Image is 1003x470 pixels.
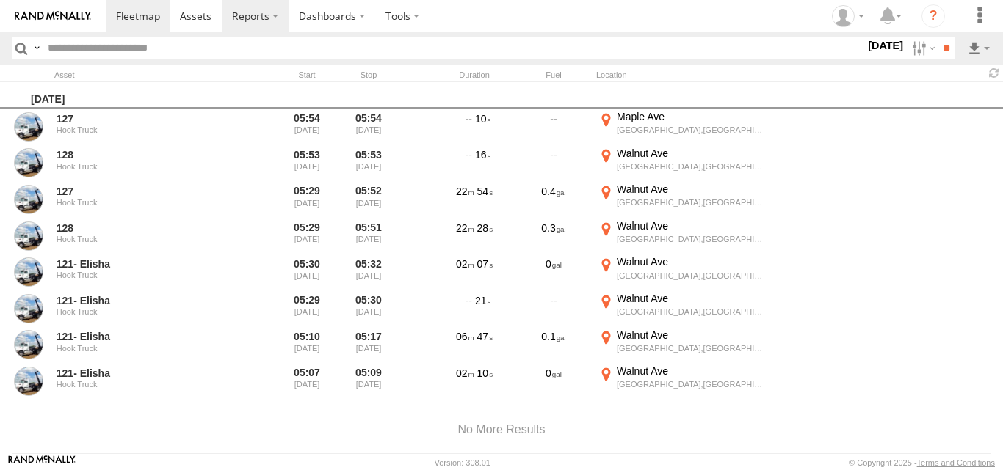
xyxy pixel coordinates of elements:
[57,198,236,207] div: Hook Truck
[57,221,236,235] a: 128
[456,331,474,342] span: 06
[57,257,236,271] a: 121- Elisha
[279,255,335,289] div: Entered prior to selected date range
[477,367,493,379] span: 10
[15,11,91,21] img: rand-logo.svg
[617,125,763,135] div: [GEOGRAPHIC_DATA],[GEOGRAPHIC_DATA]
[596,364,765,398] label: Click to View Event Location
[906,37,938,59] label: Search Filter Options
[596,110,765,144] label: Click to View Event Location
[617,197,763,208] div: [GEOGRAPHIC_DATA],[GEOGRAPHIC_DATA]
[517,255,590,289] div: 0
[456,222,474,234] span: 22
[435,458,490,467] div: Version: 308.01
[341,219,397,253] div: 05:51 [DATE]
[341,147,397,180] div: 05:53 [DATE]
[517,183,590,216] div: 0.4
[596,292,765,326] label: Click to View Event Location
[341,328,397,362] div: 05:17 [DATE]
[617,292,763,305] div: Walnut Ave
[827,5,869,27] div: Ed Pruneda
[475,295,490,306] span: 21
[517,219,590,253] div: 0.3
[596,183,765,216] label: Click to View Event Location
[596,219,765,253] label: Click to View Event Location
[279,110,335,144] div: Entered prior to selected date range
[849,458,995,467] div: © Copyright 2025 -
[456,186,474,197] span: 22
[341,183,397,216] div: 05:52 [DATE]
[456,258,474,270] span: 02
[617,343,763,353] div: [GEOGRAPHIC_DATA],[GEOGRAPHIC_DATA]
[57,162,236,171] div: Hook Truck
[917,458,995,467] a: Terms and Conditions
[865,37,906,54] label: [DATE]
[279,328,335,362] div: Entered prior to selected date range
[517,364,590,398] div: 0
[279,219,335,253] div: Entered prior to selected date range
[617,271,763,281] div: [GEOGRAPHIC_DATA],[GEOGRAPHIC_DATA]
[477,186,493,197] span: 54
[617,379,763,389] div: [GEOGRAPHIC_DATA],[GEOGRAPHIC_DATA]
[57,185,236,198] a: 127
[617,328,763,342] div: Walnut Ave
[57,125,236,134] div: Hook Truck
[57,367,236,380] a: 121- Elisha
[57,307,236,316] div: Hook Truck
[57,271,236,279] div: Hook Truck
[617,183,763,196] div: Walnut Ave
[617,364,763,378] div: Walnut Ave
[617,161,763,172] div: [GEOGRAPHIC_DATA],[GEOGRAPHIC_DATA]
[341,364,397,398] div: 05:09 [DATE]
[617,234,763,244] div: [GEOGRAPHIC_DATA],[GEOGRAPHIC_DATA]
[31,37,43,59] label: Search Query
[477,331,493,342] span: 47
[279,364,335,398] div: Entered prior to selected date range
[57,235,236,243] div: Hook Truck
[475,149,490,161] span: 16
[279,292,335,326] div: Entered prior to selected date range
[475,113,490,125] span: 10
[456,367,474,379] span: 02
[617,219,763,232] div: Walnut Ave
[279,147,335,180] div: Entered prior to selected date range
[596,255,765,289] label: Click to View Event Location
[341,110,397,144] div: 05:54 [DATE]
[617,110,763,123] div: Maple Ave
[57,294,236,307] a: 121- Elisha
[596,147,765,180] label: Click to View Event Location
[617,147,763,160] div: Walnut Ave
[57,148,236,161] a: 128
[966,37,991,59] label: Export results as...
[921,4,945,28] i: ?
[617,255,763,268] div: Walnut Ave
[57,112,236,125] a: 127
[57,380,236,389] div: Hook Truck
[477,258,493,270] span: 07
[57,344,236,353] div: Hook Truck
[596,328,765,362] label: Click to View Event Location
[517,328,590,362] div: 0.1
[341,255,397,289] div: 05:32 [DATE]
[617,306,763,317] div: [GEOGRAPHIC_DATA],[GEOGRAPHIC_DATA]
[279,183,335,216] div: Entered prior to selected date range
[8,455,76,470] a: Visit our Website
[477,222,493,234] span: 28
[341,292,397,326] div: 05:30 [DATE]
[57,330,236,343] a: 121- Elisha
